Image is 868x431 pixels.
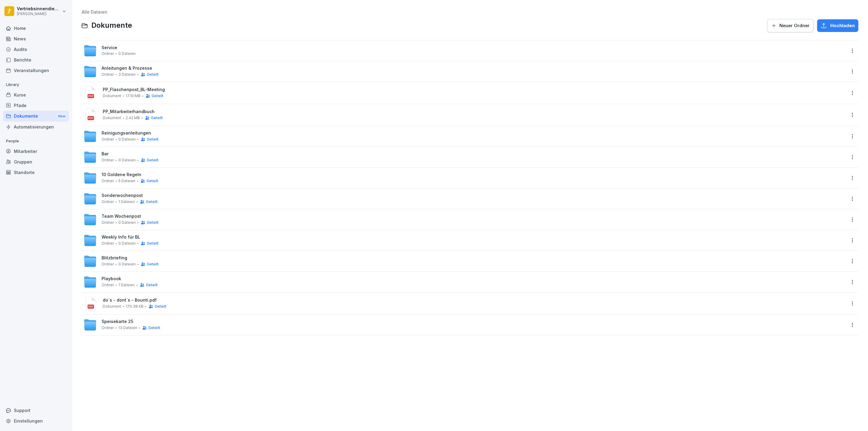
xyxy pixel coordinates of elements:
[102,172,141,177] span: 10 Goldene Regeln
[3,33,69,44] a: News
[146,200,158,204] span: Geteilt
[3,55,69,65] a: Berichte
[3,416,69,426] a: Einstellungen
[102,179,114,183] span: Ordner
[102,276,121,281] span: Playbook
[82,9,107,14] a: Alle Dateien
[118,200,135,204] span: 1 Dateien
[103,116,121,120] span: Dokument
[3,136,69,146] p: People
[126,94,140,98] span: 17.19 MB
[155,304,166,309] span: Geteilt
[817,19,858,32] button: Hochladen
[3,65,69,76] a: Veranstaltungen
[152,94,163,98] span: Geteilt
[3,80,69,90] p: Library
[83,318,846,331] a: Speisekarte 25Ordner13 DateienGeteilt
[83,213,846,226] a: Team WochenpostOrdner0 DateienGeteilt
[102,158,114,162] span: Ordner
[146,283,158,287] span: Geteilt
[118,283,135,287] span: 1 Dateien
[103,298,846,303] span: do´s - dont´s - Bounti.pdf
[83,192,846,205] a: SonderwochenpostOrdner1 DateienGeteilt
[102,72,114,77] span: Ordner
[17,6,61,11] p: Vertriebsinnendienst
[102,200,114,204] span: Ordner
[147,241,159,246] span: Geteilt
[3,146,69,157] a: Mitarbeiter
[3,100,69,111] div: Pfade
[118,72,136,77] span: 3 Dateien
[102,241,114,246] span: Ordner
[147,220,159,225] span: Geteilt
[57,113,67,120] div: New
[3,44,69,55] a: Audits
[146,179,158,183] span: Geteilt
[779,22,810,29] span: Neuer Ordner
[147,137,159,141] span: Geteilt
[147,262,159,266] span: Geteilt
[118,326,137,330] span: 13 Dateien
[118,220,136,225] span: 0 Dateien
[102,52,114,56] span: Ordner
[148,326,160,330] span: Geteilt
[102,151,108,157] span: Bar
[118,52,136,56] span: 0 Dateien
[83,255,846,268] a: BlitzbriefingOrdner0 DateienGeteilt
[118,262,136,266] span: 0 Dateien
[83,44,846,57] a: ServiceOrdner0 Dateien
[3,90,69,100] a: Kurse
[102,131,151,136] span: Reinigungsanleitungen
[147,72,159,77] span: Geteilt
[126,116,140,120] span: 2.42 MB
[102,319,133,324] span: Speisekarte 25
[3,122,69,132] a: Automatisierungen
[118,241,136,246] span: 0 Dateien
[3,405,69,416] div: Support
[102,283,114,287] span: Ordner
[102,262,114,266] span: Ordner
[102,66,152,71] span: Anleitungen & Prozesse
[102,45,117,50] span: Service
[83,234,846,247] a: Weekly Info für BLOrdner0 DateienGeteilt
[102,220,114,225] span: Ordner
[3,157,69,167] a: Gruppen
[151,116,163,120] span: Geteilt
[103,304,121,309] span: Dokument
[118,179,135,183] span: 5 Dateien
[103,109,846,114] span: PP_Mitarbeiterhandbuch
[102,326,114,330] span: Ordner
[147,158,159,162] span: Geteilt
[3,111,69,122] div: Dokumente
[3,167,69,178] a: Standorte
[102,214,141,219] span: Team Wochenpost
[102,235,140,240] span: Weekly Info für BL
[830,22,855,29] span: Hochladen
[91,21,132,30] span: Dokumente
[102,255,127,261] span: Blitzbriefing
[102,193,143,198] span: Sonderwochenpost
[17,12,61,16] p: [PERSON_NAME]
[83,65,846,78] a: Anleitungen & ProzesseOrdner3 DateienGeteilt
[118,137,136,141] span: 0 Dateien
[3,23,69,33] a: Home
[83,130,846,143] a: ReinigungsanleitungenOrdner0 DateienGeteilt
[83,171,846,185] a: 10 Goldene RegelnOrdner5 DateienGeteilt
[767,19,813,32] button: Neuer Ordner
[83,275,846,289] a: PlaybookOrdner1 DateienGeteilt
[103,94,121,98] span: Dokument
[3,111,69,122] a: DokumenteNew
[83,151,846,164] a: BarOrdner0 DateienGeteilt
[103,87,846,92] span: PP_Flaschenpost_BL-Meeting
